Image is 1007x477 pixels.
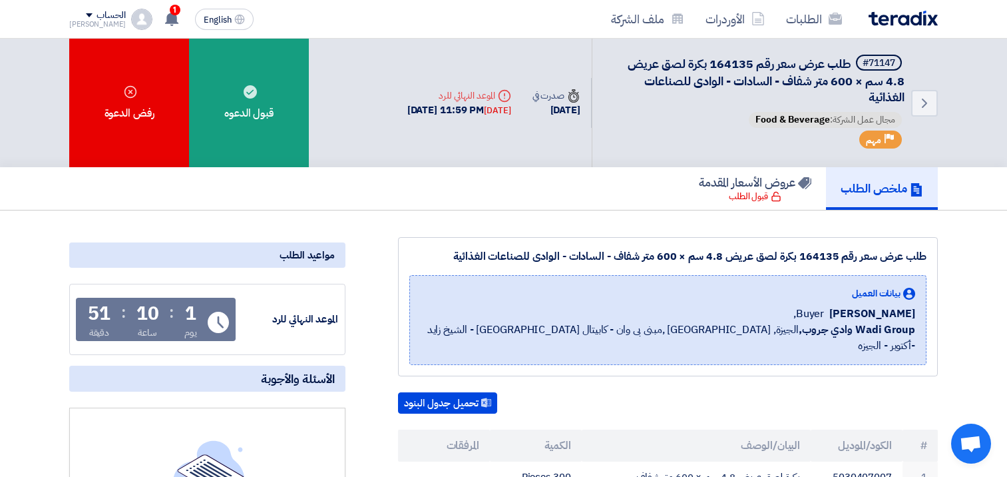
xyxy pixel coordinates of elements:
span: مجال عمل الشركة: [749,112,902,128]
b: Wadi Group وادي جروب, [799,322,915,338]
div: [DATE] 11:59 PM [407,103,511,118]
span: Food & Beverage [755,113,830,127]
h5: عروض الأسعار المقدمة [699,175,811,190]
a: ملخص الطلب [826,167,938,210]
div: [PERSON_NAME] [69,21,126,28]
span: الأسئلة والأجوبة [261,371,335,386]
a: ملف الشركة [600,3,695,35]
span: مهم [866,134,881,147]
div: رفض الدعوة [69,39,189,167]
div: : [121,300,126,324]
a: عروض الأسعار المقدمة قبول الطلب [684,167,826,210]
div: الموعد النهائي للرد [407,89,511,103]
div: قبول الدعوه [189,39,309,167]
img: profile_test.png [131,9,152,30]
img: Teradix logo [869,11,938,26]
div: مواعيد الطلب [69,242,345,268]
h5: ملخص الطلب [841,181,923,196]
div: ساعة [138,326,157,340]
button: تحميل جدول البنود [398,392,497,414]
div: #71147 [863,59,895,68]
a: Open chat [951,424,991,464]
div: صدرت في [532,89,580,103]
div: : [169,300,174,324]
button: English [195,9,254,30]
span: [PERSON_NAME] [829,306,915,322]
span: English [204,15,232,25]
a: الأوردرات [695,3,775,35]
div: 1 [185,304,196,323]
div: الحساب [97,10,125,21]
span: الجيزة, [GEOGRAPHIC_DATA] ,مبنى بى وان - كابيتال [GEOGRAPHIC_DATA] - الشيخ زايد -أكتوبر - الجيزه [421,322,915,354]
div: طلب عرض سعر رقم 164135 بكرة لصق عريض 4.8 سم × 600 متر شفاف - السادات - الوادى للصناعات الغذائية [409,248,926,264]
a: الطلبات [775,3,853,35]
th: # [903,430,938,462]
th: الكمية [490,430,582,462]
span: 1 [170,5,180,15]
div: 10 [136,304,159,323]
div: يوم [184,326,197,340]
th: البيان/الوصف [582,430,811,462]
th: الكود/الموديل [811,430,903,462]
span: Buyer, [793,306,824,322]
div: [DATE] [484,104,510,117]
div: [DATE] [532,103,580,118]
h5: طلب عرض سعر رقم 164135 بكرة لصق عريض 4.8 سم × 600 متر شفاف - السادات - الوادى للصناعات الغذائية [608,55,905,105]
div: 51 [88,304,110,323]
div: الموعد النهائي للرد [238,312,338,327]
div: دقيقة [89,326,110,340]
div: قبول الطلب [729,190,781,203]
span: طلب عرض سعر رقم 164135 بكرة لصق عريض 4.8 سم × 600 متر شفاف - السادات - الوادى للصناعات الغذائية [628,55,905,106]
th: المرفقات [398,430,490,462]
span: بيانات العميل [852,286,901,300]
